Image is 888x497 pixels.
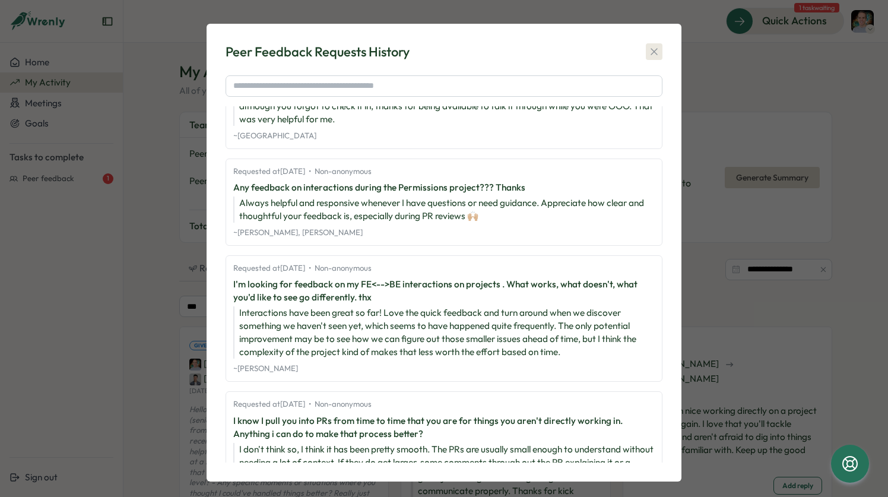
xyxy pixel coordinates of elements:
span: Non-anonymous [315,166,372,177]
p: Always helpful and responsive whenever I have questions or need guidance. Appreciate how clear an... [233,197,655,223]
p: I know I pull you into PRs from time to time that you are for things you aren't directly working ... [233,414,655,441]
p: although you forgot to check it in, thanks for being available to talk it through while you were ... [233,100,655,126]
span: Non-anonymous [315,263,372,274]
span: • [309,263,311,274]
span: Requested at [DATE] [233,399,305,410]
span: • [309,166,311,177]
p: ~ [PERSON_NAME], [PERSON_NAME] [233,227,655,238]
p: I don't think so, I think it has been pretty smooth. The PRs are usually small enough to understa... [233,443,655,482]
p: I'm looking for feedback on my FE<-->BE interactions on projects . What works, what doesn't, what... [233,278,655,304]
span: Requested at [DATE] [233,263,305,274]
p: Any feedback on interactions during the Permissions project??? Thanks [233,181,655,194]
div: Peer Feedback Requests History [226,43,410,61]
span: Requested at [DATE] [233,166,305,177]
span: • [309,399,311,410]
p: Interactions have been great so far! Love the quick feedback and turn around when we discover som... [233,306,655,359]
span: Non-anonymous [315,399,372,410]
p: ~ [PERSON_NAME] [233,363,655,374]
p: ~ [GEOGRAPHIC_DATA] [233,131,655,141]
